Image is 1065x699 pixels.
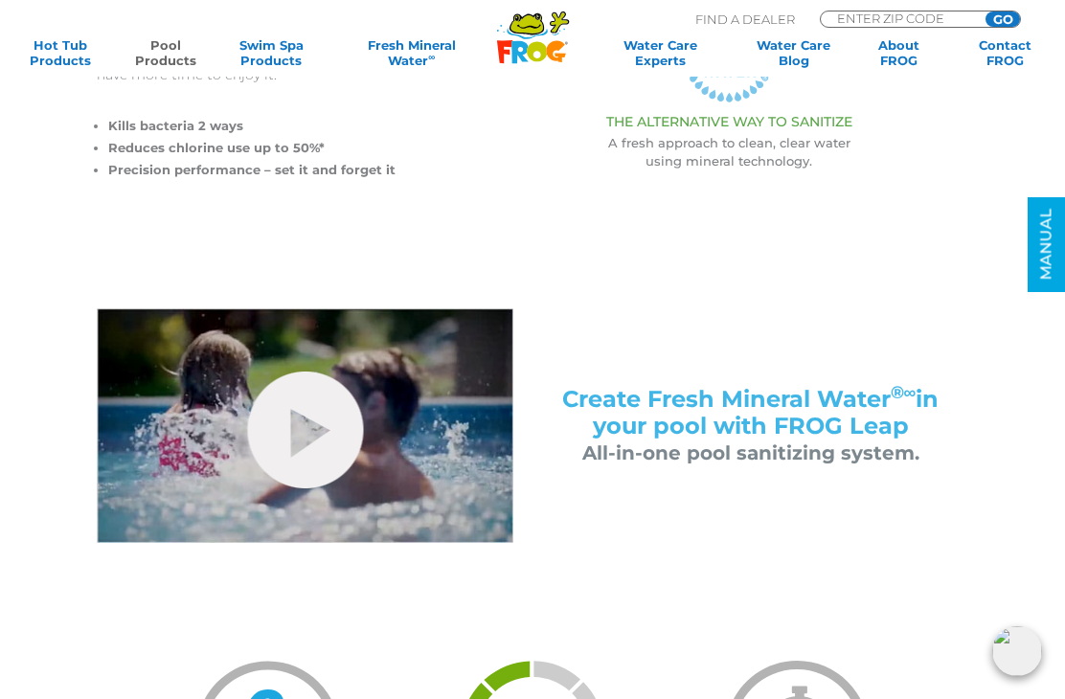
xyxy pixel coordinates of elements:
input: Zip Code Form [835,11,964,25]
sup: ®∞ [891,382,917,403]
li: Precision performance – set it and forget it [108,159,479,181]
li: Kills bacteria 2 ways [108,115,479,137]
span: Create Fresh Mineral Water in your pool with FROG Leap [562,385,940,440]
a: Water CareExperts [592,37,729,68]
a: Hot TubProducts [19,37,102,68]
a: Swim SpaProducts [231,37,313,68]
p: A fresh approach to clean, clear water using mineral technology. [518,134,940,170]
h3: THE ALTERNATIVE WAY TO SANITIZE [518,114,940,129]
span: All-in-one pool sanitizing system. [582,441,919,464]
li: Reduces chlorine use up to 50%* [108,137,479,159]
input: GO [986,11,1020,27]
a: Fresh MineralWater∞ [336,37,487,68]
a: ContactFROG [963,37,1046,68]
a: MANUAL [1028,197,1065,292]
img: flippin-frog-video-still [97,308,513,543]
sup: ∞ [428,52,435,62]
a: PoolProducts [125,37,207,68]
img: openIcon [992,626,1042,676]
a: Water CareBlog [753,37,835,68]
a: AboutFROG [858,37,940,68]
p: Find A Dealer [695,11,795,28]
